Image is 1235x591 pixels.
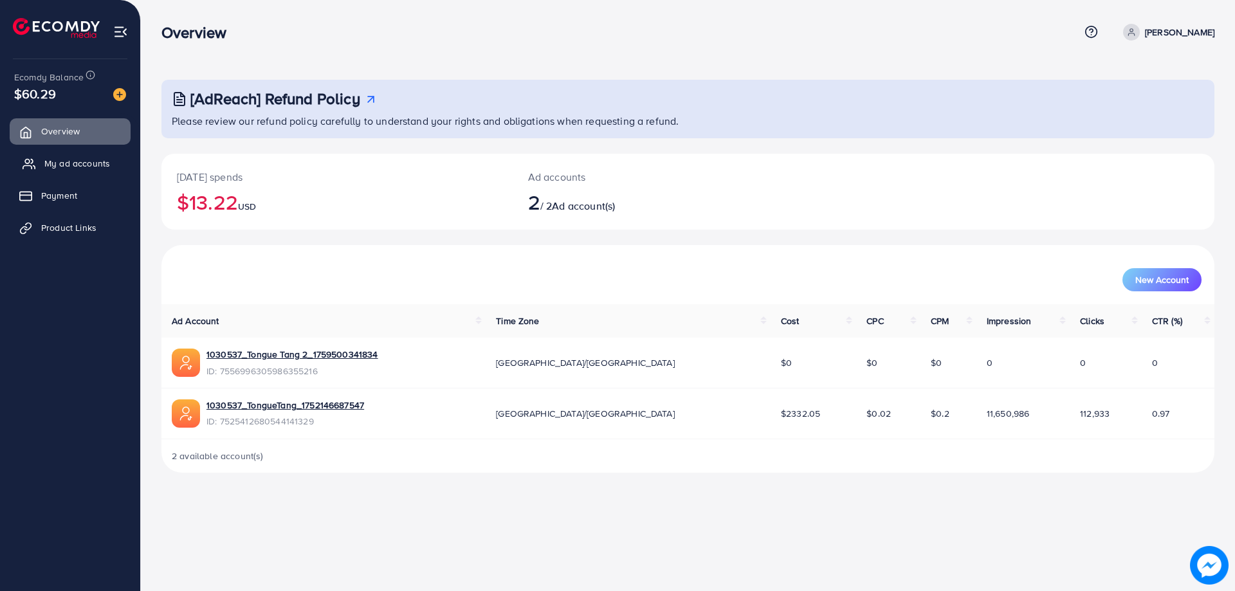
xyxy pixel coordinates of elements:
span: New Account [1135,275,1189,284]
span: 0.97 [1152,407,1170,420]
span: [GEOGRAPHIC_DATA]/[GEOGRAPHIC_DATA] [496,407,675,420]
span: Cost [781,314,800,327]
span: ID: 7525412680544141329 [206,415,364,428]
h3: Overview [161,23,237,42]
span: $60.29 [14,84,56,103]
span: $2332.05 [781,407,820,420]
span: Clicks [1080,314,1104,327]
span: ID: 7556996305986355216 [206,365,378,377]
button: New Account [1122,268,1202,291]
img: ic-ads-acc.e4c84228.svg [172,399,200,428]
span: 0 [987,356,993,369]
p: Ad accounts [528,169,760,185]
img: menu [113,24,128,39]
p: [DATE] spends [177,169,497,185]
span: $0 [781,356,792,369]
h2: / 2 [528,190,760,214]
a: Overview [10,118,131,144]
a: 1030537_TongueTang_1752146687547 [206,399,364,412]
span: 2 [528,187,540,217]
p: [PERSON_NAME] [1145,24,1214,40]
h3: [AdReach] Refund Policy [190,89,360,108]
span: 0 [1152,356,1158,369]
span: USD [238,200,256,213]
span: 2 available account(s) [172,450,264,462]
span: My ad accounts [44,157,110,170]
span: 0 [1080,356,1086,369]
span: 11,650,986 [987,407,1030,420]
span: Time Zone [496,314,539,327]
a: Product Links [10,215,131,241]
a: My ad accounts [10,150,131,176]
span: Ad Account [172,314,219,327]
a: 1030537_Tongue Tang 2_1759500341834 [206,348,378,361]
span: CPC [866,314,883,327]
span: $0.2 [931,407,949,420]
h2: $13.22 [177,190,497,214]
span: Ad account(s) [552,199,615,213]
span: Impression [987,314,1032,327]
span: Overview [41,125,80,138]
span: Payment [41,189,77,202]
a: Payment [10,183,131,208]
img: image [113,88,126,101]
span: 112,933 [1080,407,1110,420]
img: logo [13,18,100,38]
span: [GEOGRAPHIC_DATA]/[GEOGRAPHIC_DATA] [496,356,675,369]
span: $0 [866,356,877,369]
p: Please review our refund policy carefully to understand your rights and obligations when requesti... [172,113,1207,129]
span: $0.02 [866,407,891,420]
a: [PERSON_NAME] [1118,24,1214,41]
span: Product Links [41,221,96,234]
img: ic-ads-acc.e4c84228.svg [172,349,200,377]
span: $0 [931,356,942,369]
span: CTR (%) [1152,314,1182,327]
span: CPM [931,314,949,327]
img: image [1190,546,1229,585]
span: Ecomdy Balance [14,71,84,84]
